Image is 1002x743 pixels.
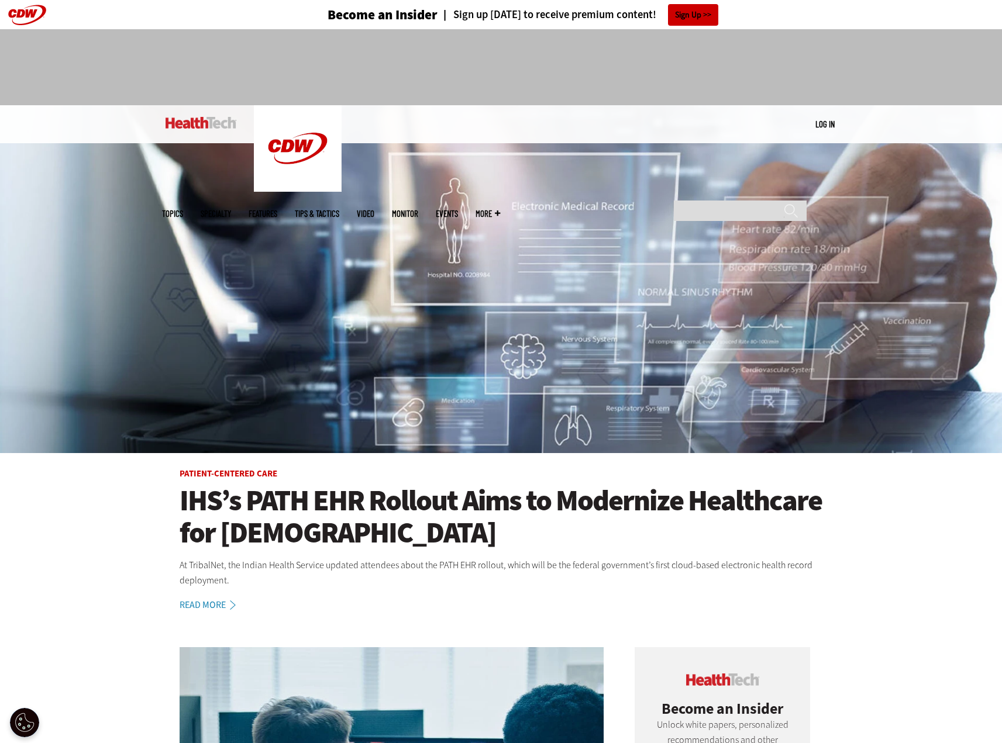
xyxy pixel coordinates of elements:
[686,673,759,686] img: cdw insider logo
[254,105,342,192] img: Home
[162,209,183,218] span: Topics
[201,209,231,218] span: Specialty
[662,699,783,718] span: Become an Insider
[254,182,342,195] a: CDW
[180,485,823,549] a: IHS’s PATH EHR Rollout Aims to Modernize Healthcare for [DEMOGRAPHIC_DATA]
[357,209,374,218] a: Video
[438,9,656,20] a: Sign up [DATE] to receive premium content!
[815,119,835,129] a: Log in
[10,708,39,737] button: Open Preferences
[668,4,718,26] a: Sign Up
[288,41,714,94] iframe: advertisement
[476,209,500,218] span: More
[180,558,823,588] p: At TribalNet, the Indian Health Service updated attendees about the PATH EHR rollout, which will ...
[436,209,458,218] a: Events
[166,117,236,129] img: Home
[180,468,277,479] a: Patient-Centered Care
[284,8,438,22] a: Become an Insider
[295,209,339,218] a: Tips & Tactics
[392,209,418,218] a: MonITor
[10,708,39,737] div: Cookie Settings
[815,118,835,130] div: User menu
[180,600,249,610] a: Read More
[328,8,438,22] h3: Become an Insider
[249,209,277,218] a: Features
